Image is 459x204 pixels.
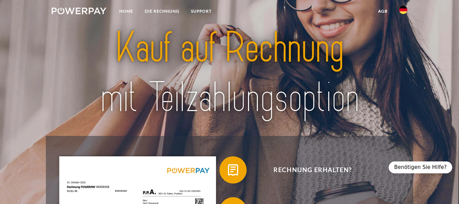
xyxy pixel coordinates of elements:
img: qb_bill.svg [225,161,242,178]
button: Rechnung erhalten? [219,156,396,184]
a: agb [372,5,393,17]
img: logo-powerpay-white.svg [52,7,106,14]
a: DIE RECHNUNG [139,5,185,17]
a: Home [113,5,139,17]
span: Rechnung erhalten? [229,156,396,184]
a: SUPPORT [185,5,217,17]
img: title-powerpay_de.svg [69,20,390,125]
img: de [399,6,407,14]
div: Benötigen Sie Hilfe? [389,161,452,173]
